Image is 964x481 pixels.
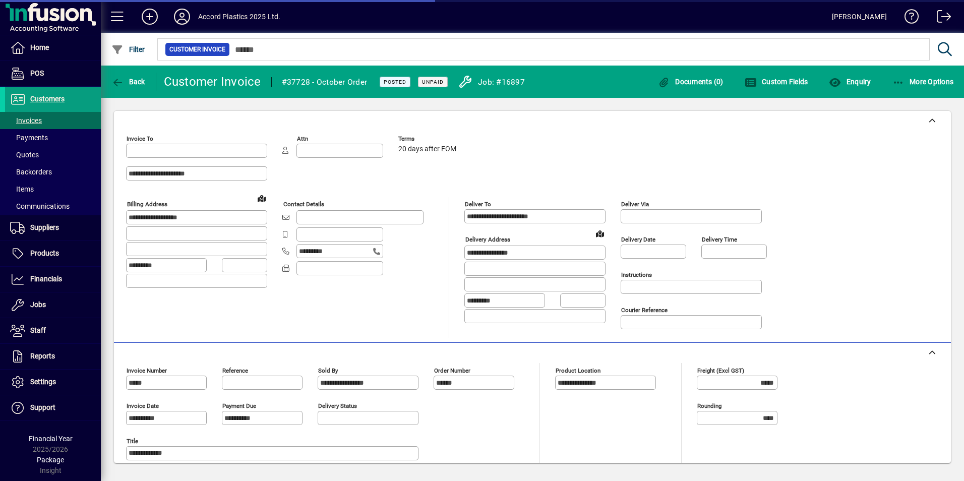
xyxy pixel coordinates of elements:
[30,69,44,77] span: POS
[166,8,198,26] button: Profile
[127,367,167,374] mat-label: Invoice number
[30,223,59,231] span: Suppliers
[30,352,55,360] span: Reports
[929,2,951,35] a: Logout
[5,395,101,420] a: Support
[658,78,724,86] span: Documents (0)
[621,307,668,314] mat-label: Courier Reference
[826,73,873,91] button: Enquiry
[5,129,101,146] a: Payments
[30,326,46,334] span: Staff
[10,151,39,159] span: Quotes
[697,367,744,374] mat-label: Freight (excl GST)
[829,78,871,86] span: Enquiry
[10,134,48,142] span: Payments
[434,367,470,374] mat-label: Order number
[892,78,954,86] span: More Options
[282,74,368,90] div: #37728 - October Order
[465,201,491,208] mat-label: Deliver To
[422,79,444,85] span: Unpaid
[222,402,256,409] mat-label: Payment due
[5,112,101,129] a: Invoices
[745,78,808,86] span: Custom Fields
[5,35,101,61] a: Home
[30,300,46,309] span: Jobs
[127,438,138,445] mat-label: Title
[832,9,887,25] div: [PERSON_NAME]
[134,8,166,26] button: Add
[109,40,148,58] button: Filter
[621,271,652,278] mat-label: Instructions
[30,95,65,103] span: Customers
[127,402,159,409] mat-label: Invoice date
[10,168,52,176] span: Backorders
[222,367,248,374] mat-label: Reference
[164,74,261,90] div: Customer Invoice
[111,45,145,53] span: Filter
[30,43,49,51] span: Home
[398,136,459,142] span: Terms
[5,198,101,215] a: Communications
[5,344,101,369] a: Reports
[169,44,225,54] span: Customer Invoice
[297,135,308,142] mat-label: Attn
[450,72,527,91] a: Job: #16897
[30,403,55,411] span: Support
[30,249,59,257] span: Products
[384,79,406,85] span: Posted
[5,163,101,181] a: Backorders
[398,145,456,153] span: 20 days after EOM
[10,202,70,210] span: Communications
[10,116,42,125] span: Invoices
[30,378,56,386] span: Settings
[109,73,148,91] button: Back
[318,367,338,374] mat-label: Sold by
[621,201,649,208] mat-label: Deliver via
[111,78,145,86] span: Back
[101,73,156,91] app-page-header-button: Back
[592,225,608,242] a: View on map
[127,135,153,142] mat-label: Invoice To
[5,267,101,292] a: Financials
[478,74,525,90] div: Job: #16897
[5,215,101,240] a: Suppliers
[318,402,357,409] mat-label: Delivery status
[29,435,73,443] span: Financial Year
[897,2,919,35] a: Knowledge Base
[556,367,600,374] mat-label: Product location
[30,275,62,283] span: Financials
[5,181,101,198] a: Items
[5,370,101,395] a: Settings
[621,236,655,243] mat-label: Delivery date
[5,292,101,318] a: Jobs
[10,185,34,193] span: Items
[198,9,280,25] div: Accord Plastics 2025 Ltd.
[5,61,101,86] a: POS
[37,456,64,464] span: Package
[702,236,737,243] mat-label: Delivery time
[697,402,721,409] mat-label: Rounding
[5,146,101,163] a: Quotes
[5,241,101,266] a: Products
[655,73,726,91] button: Documents (0)
[890,73,956,91] button: More Options
[5,318,101,343] a: Staff
[254,190,270,206] a: View on map
[742,73,811,91] button: Custom Fields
